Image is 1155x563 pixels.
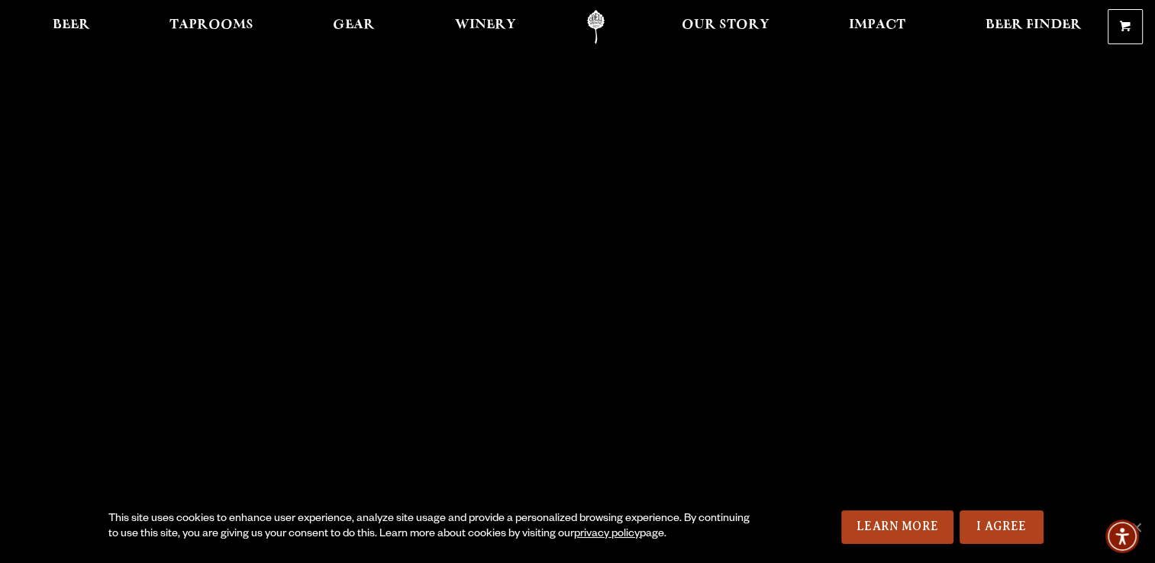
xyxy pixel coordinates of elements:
span: Impact [849,19,905,31]
div: Accessibility Menu [1105,520,1139,553]
a: Gear [323,10,385,44]
a: Our Story [672,10,779,44]
a: Winery [445,10,526,44]
span: Taprooms [169,19,253,31]
span: Our Story [682,19,769,31]
span: Beer [53,19,90,31]
a: I Agree [960,510,1044,544]
span: Gear [333,19,375,31]
a: Odell Home [567,10,624,44]
a: Beer [43,10,100,44]
a: Taprooms [160,10,263,44]
a: Impact [839,10,915,44]
a: privacy policy [574,529,640,541]
div: This site uses cookies to enhance user experience, analyze site usage and provide a personalized ... [108,512,756,542]
span: Winery [455,19,516,31]
a: Beer Finder [975,10,1091,44]
a: Learn More [841,510,953,544]
span: Beer Finder [985,19,1081,31]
